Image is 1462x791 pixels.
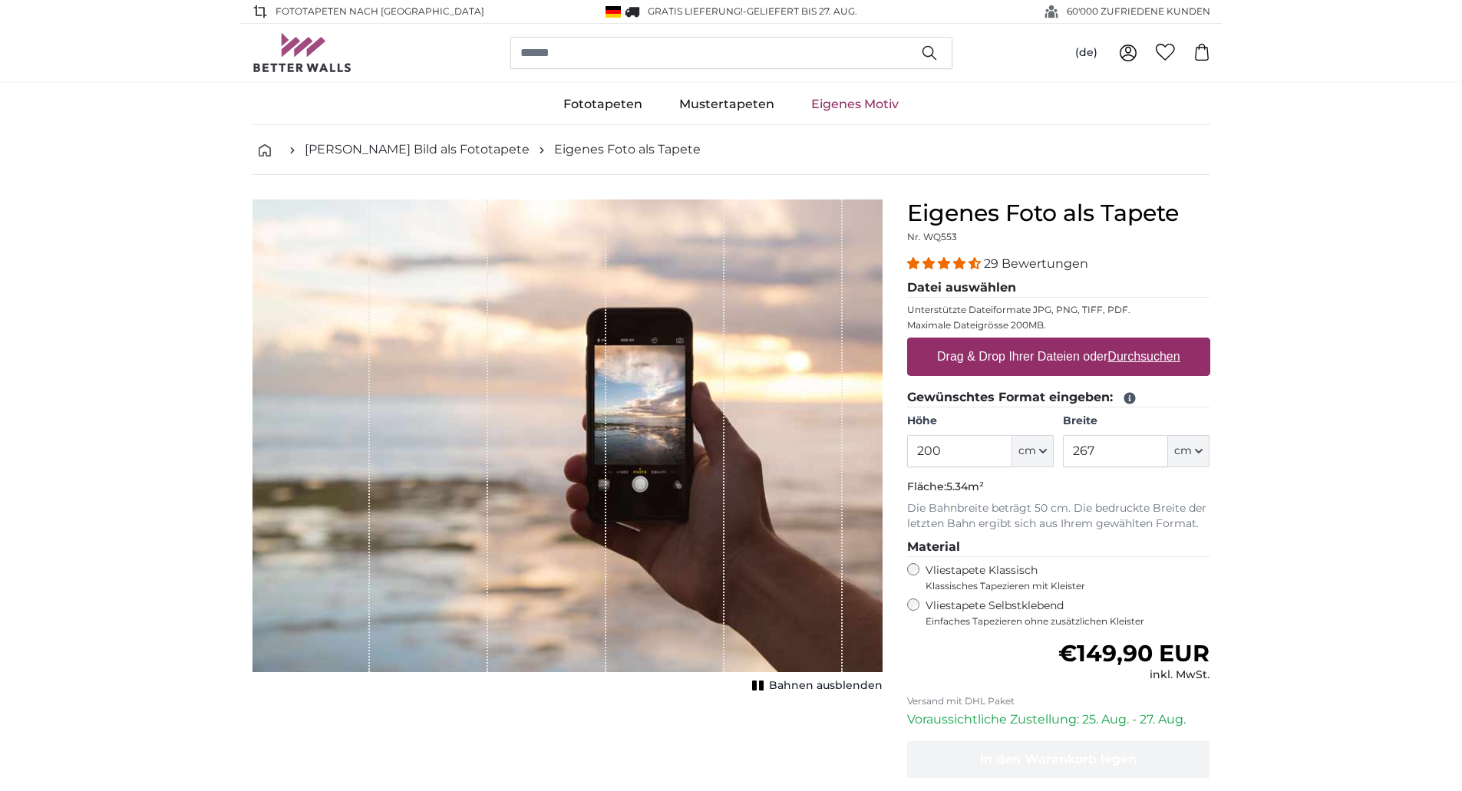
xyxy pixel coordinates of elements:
[1067,5,1210,18] span: 60'000 ZUFRIEDENE KUNDEN
[769,678,883,694] span: Bahnen ausblenden
[926,598,1210,628] label: Vliestapete Selbstklebend
[252,199,883,697] div: 1 of 1
[907,278,1210,298] legend: Datei auswählen
[907,710,1210,729] p: Voraussichtliche Zustellung: 25. Aug. - 27. Aug.
[1018,443,1036,459] span: cm
[554,140,701,159] a: Eigenes Foto als Tapete
[1058,667,1210,683] div: inkl. MwSt.
[1063,414,1210,429] label: Breite
[545,84,661,124] a: Fototapeten
[1063,39,1110,67] button: (de)
[606,6,621,18] img: Deutschland
[276,5,484,18] span: Fototapeten nach [GEOGRAPHIC_DATA]
[252,33,352,72] img: Betterwalls
[907,199,1210,227] h1: Eigenes Foto als Tapete
[661,84,793,124] a: Mustertapeten
[1168,435,1210,467] button: cm
[907,304,1210,316] p: Unterstützte Dateiformate JPG, PNG, TIFF, PDF.
[748,675,883,697] button: Bahnen ausblenden
[926,563,1197,592] label: Vliestapete Klassisch
[1012,435,1054,467] button: cm
[648,5,743,17] span: GRATIS Lieferung!
[1174,443,1192,459] span: cm
[980,752,1137,766] span: In den Warenkorb legen
[984,256,1088,271] span: 29 Bewertungen
[1107,350,1180,363] u: Durchsuchen
[747,5,857,17] span: Geliefert bis 27. Aug.
[926,615,1210,628] span: Einfaches Tapezieren ohne zusätzlichen Kleister
[931,341,1186,372] label: Drag & Drop Ihrer Dateien oder
[907,501,1210,532] p: Die Bahnbreite beträgt 50 cm. Die bedruckte Breite der letzten Bahn ergibt sich aus Ihrem gewählt...
[907,538,1210,557] legend: Material
[907,480,1210,495] p: Fläche:
[743,5,857,17] span: -
[907,231,957,242] span: Nr. WQ553
[252,125,1210,175] nav: breadcrumbs
[907,319,1210,331] p: Maximale Dateigrösse 200MB.
[907,695,1210,707] p: Versand mit DHL Paket
[1058,639,1210,667] span: €149,90 EUR
[305,140,530,159] a: [PERSON_NAME] Bild als Fototapete
[907,388,1210,407] legend: Gewünschtes Format eingeben:
[946,480,984,493] span: 5.34m²
[907,414,1054,429] label: Höhe
[907,256,984,271] span: 4.34 stars
[793,84,917,124] a: Eigenes Motiv
[907,741,1210,778] button: In den Warenkorb legen
[926,580,1197,592] span: Klassisches Tapezieren mit Kleister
